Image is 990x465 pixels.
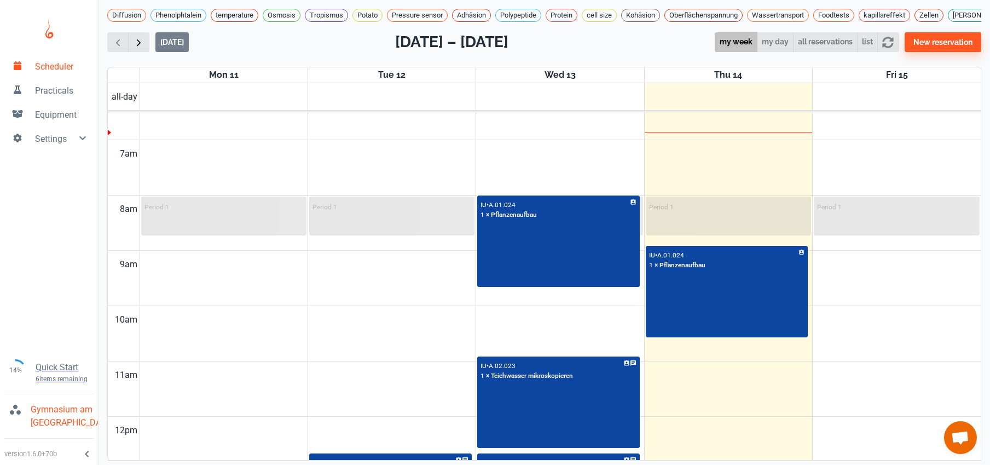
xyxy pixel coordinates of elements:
[155,32,189,52] button: [DATE]
[263,10,300,21] span: Osmosis
[113,361,140,389] div: 11am
[757,32,794,53] button: my day
[748,10,808,21] span: Wassertransport
[109,90,140,104] span: all-day
[496,10,541,21] span: Polypeptide
[665,10,742,21] span: Oberflächenspannung
[480,201,489,209] p: IU •
[387,10,447,21] span: Pressure sensor
[546,9,577,22] div: Protein
[489,362,516,370] p: A.02.023
[649,251,657,259] p: IU •
[305,9,348,22] div: Tropismus
[376,67,408,83] a: August 12, 2025
[712,67,744,83] a: August 14, 2025
[263,9,300,22] div: Osmosis
[546,10,577,21] span: Protein
[151,10,206,21] span: Phenolphtalein
[857,32,878,53] button: list
[144,203,169,211] p: Period 1
[108,10,146,21] span: Diffusion
[813,9,854,22] div: Foodtests
[905,32,981,52] button: New reservation
[113,306,140,334] div: 10am
[312,203,337,211] p: Period 1
[649,203,674,211] p: Period 1
[387,9,448,22] div: Pressure sensor
[915,10,943,21] span: Zellen
[480,210,537,220] p: 1 × Pflanzenaufbau
[211,10,258,21] span: temperature
[657,251,684,259] p: A.01.024
[489,201,516,209] p: A.01.024
[621,9,660,22] div: Kohäsion
[480,371,573,381] p: 1 × Teichwasser mikroskopieren
[452,9,491,22] div: Adhäsion
[495,9,541,22] div: Polypeptide
[305,10,348,21] span: Tropismus
[480,362,489,370] p: IU •
[395,31,508,54] h2: [DATE] – [DATE]
[582,9,617,22] div: cell size
[113,417,140,444] div: 12pm
[352,9,383,22] div: Potato
[128,32,149,53] button: Next week
[859,10,910,21] span: kapillareffekt
[793,32,858,53] button: all reservations
[747,9,809,22] div: Wassertransport
[664,9,743,22] div: Oberflächenspannung
[622,10,659,21] span: Kohäsion
[859,9,910,22] div: kapillareffekt
[884,67,910,83] a: August 15, 2025
[649,261,705,271] p: 1 × Pflanzenaufbau
[814,10,854,21] span: Foodtests
[118,251,140,278] div: 9am
[107,32,129,53] button: Previous week
[944,421,977,454] a: Chat öffnen
[107,9,146,22] div: Diffusion
[118,196,140,223] div: 8am
[211,9,258,22] div: temperature
[715,32,757,53] button: my week
[118,140,140,168] div: 7am
[353,10,382,21] span: Potato
[207,67,241,83] a: August 11, 2025
[914,9,943,22] div: Zellen
[582,10,616,21] span: cell size
[817,203,842,211] p: Period 1
[150,9,206,22] div: Phenolphtalein
[453,10,490,21] span: Adhäsion
[877,32,899,53] button: refresh
[542,67,578,83] a: August 13, 2025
